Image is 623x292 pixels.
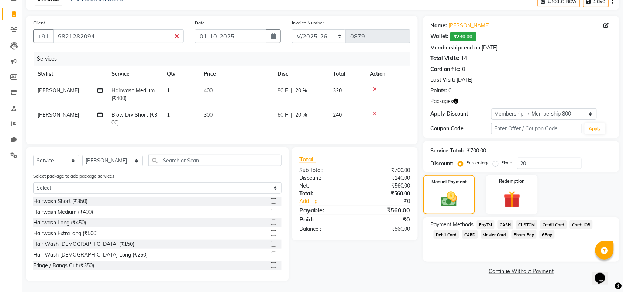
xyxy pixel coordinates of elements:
div: Hairwash Short (₹350) [33,197,87,205]
div: Apply Discount [431,110,491,118]
span: Blow Dry Short (₹300) [111,111,157,126]
div: Card on file: [431,65,461,73]
div: ₹140.00 [355,174,416,182]
div: Service Total: [431,147,464,155]
div: Hairwash Medium (₹400) [33,208,93,216]
span: [PERSON_NAME] [38,87,79,94]
input: Search or Scan [148,155,282,166]
span: Total [299,155,316,163]
span: 240 [333,111,342,118]
label: Fixed [502,159,513,166]
div: ₹560.00 [355,182,416,190]
div: Hairwash Long (₹450) [33,219,86,227]
div: Last Visit: [431,76,455,84]
div: 0 [462,65,465,73]
span: GPay [540,230,555,239]
span: 80 F [278,87,288,95]
span: Hairwash Medium (₹400) [111,87,155,102]
a: Add Tip [294,197,365,205]
span: BharatPay [512,230,537,239]
div: Balance : [294,225,355,233]
label: Percentage [467,159,490,166]
div: Points: [431,87,447,95]
th: Disc [273,66,328,82]
img: _cash.svg [436,190,462,209]
label: Manual Payment [431,179,467,185]
div: Hair Wash [DEMOGRAPHIC_DATA] (₹150) [33,240,134,248]
button: +91 [33,29,54,43]
span: 20 % [295,87,307,95]
div: Total: [294,190,355,197]
div: Wallet: [431,32,449,41]
span: CASH [498,220,513,229]
div: Payable: [294,206,355,214]
span: 300 [204,111,213,118]
span: CUSTOM [516,220,538,229]
span: | [291,87,292,95]
span: Credit Card [540,220,567,229]
div: [DATE] [457,76,473,84]
span: 400 [204,87,213,94]
span: Packages [431,97,454,105]
a: Continue Without Payment [425,268,618,275]
input: Search by Name/Mobile/Email/Code [53,29,184,43]
div: ₹0 [365,197,416,205]
div: end on [DATE] [464,44,498,52]
th: Price [199,66,273,82]
div: ₹560.00 [355,190,416,197]
label: Date [195,20,205,26]
span: 1 [167,111,170,118]
label: Redemption [499,178,525,185]
div: ₹560.00 [355,206,416,214]
div: 14 [461,55,467,62]
div: Sub Total: [294,166,355,174]
div: Hairwash Extra long (₹500) [33,230,98,237]
div: ₹700.00 [355,166,416,174]
div: ₹560.00 [355,225,416,233]
div: Coupon Code [431,125,491,133]
label: Invoice Number [292,20,324,26]
span: 1 [167,87,170,94]
span: 320 [333,87,342,94]
div: ₹0 [355,215,416,224]
div: Net: [294,182,355,190]
iframe: chat widget [592,262,616,285]
button: Apply [585,123,606,134]
label: Select package to add package services [33,173,114,179]
span: PayTM [477,220,495,229]
div: Name: [431,22,447,30]
div: Discount: [431,160,454,168]
div: Fringe / Bangs Cut (₹350) [33,262,94,269]
div: 0 [449,87,452,95]
div: Hair Wash [DEMOGRAPHIC_DATA] Long (₹250) [33,251,148,259]
div: Discount: [294,174,355,182]
th: Total [328,66,365,82]
span: 20 % [295,111,307,119]
th: Stylist [33,66,107,82]
div: ₹700.00 [467,147,486,155]
span: Payment Methods [431,221,474,229]
span: CARD [462,230,478,239]
th: Service [107,66,162,82]
th: Qty [162,66,199,82]
th: Action [365,66,410,82]
label: Client [33,20,45,26]
span: | [291,111,292,119]
span: Master Card [481,230,509,239]
span: Debit Card [434,230,459,239]
img: _gift.svg [498,189,526,210]
span: ₹230.00 [450,32,476,41]
span: [PERSON_NAME] [38,111,79,118]
input: Enter Offer / Coupon Code [491,123,582,134]
a: [PERSON_NAME] [449,22,490,30]
div: Total Visits: [431,55,460,62]
div: Membership: [431,44,463,52]
div: Services [34,52,416,66]
div: Paid: [294,215,355,224]
span: Card: IOB [570,220,593,229]
span: 60 F [278,111,288,119]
